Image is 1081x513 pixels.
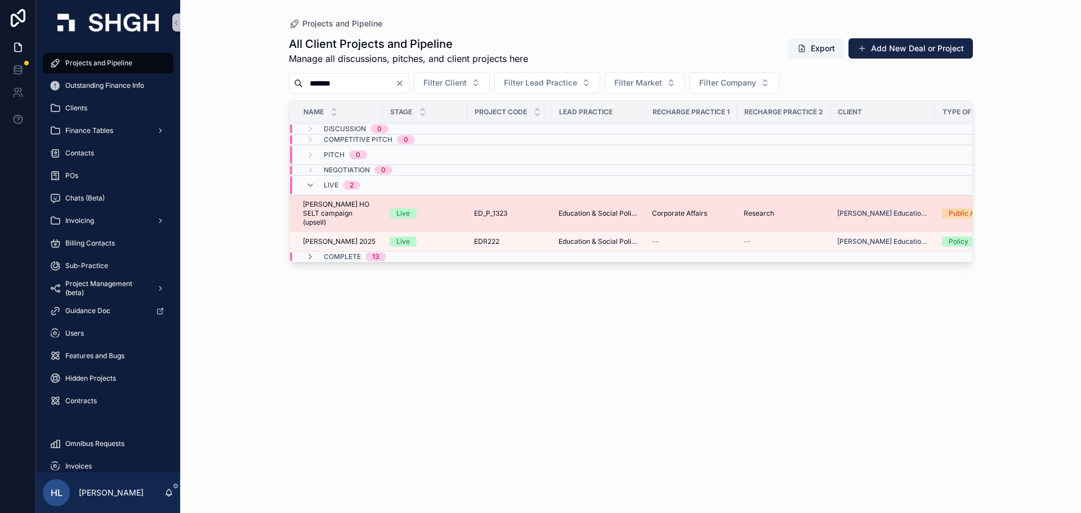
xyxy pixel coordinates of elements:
span: Projects and Pipeline [65,59,132,68]
button: Add New Deal or Project [848,38,973,59]
span: Filter Client [423,77,467,88]
div: 0 [356,150,360,159]
span: Contracts [65,396,97,405]
div: 13 [372,252,379,261]
span: ED_P_1323 [474,209,507,218]
a: [PERSON_NAME] HO SELT campaign (upsell) [303,200,376,227]
span: Guidance Doc [65,306,110,315]
span: Outstanding Finance Info [65,81,144,90]
button: Select Button [414,72,490,93]
div: Live [396,237,410,247]
a: Policy [942,237,1019,247]
span: Manage all discussions, pitches, and client projects here [289,52,528,65]
span: Live [324,181,338,190]
a: Corporate Affairs [652,209,730,218]
span: Discussion [324,124,366,133]
a: Chats (Beta) [43,188,173,208]
span: Project Management (beta) [65,279,148,297]
span: Complete [324,252,361,261]
span: POs [65,171,78,180]
div: Policy [949,237,968,247]
a: Projects and Pipeline [43,53,173,73]
a: Public Affairs [942,208,1019,218]
span: Hidden Projects [65,374,116,383]
a: [PERSON_NAME] Education Limited [837,209,928,218]
div: 0 [381,166,386,175]
a: Live [390,208,461,218]
button: Clear [395,79,409,88]
button: Select Button [494,72,600,93]
a: Research [744,209,824,218]
span: Sub-Practice [65,261,108,270]
button: Select Button [690,72,779,93]
span: Invoicing [65,216,94,225]
a: Outstanding Finance Info [43,75,173,96]
a: Finance Tables [43,121,173,141]
span: Name [303,108,324,117]
span: Research [744,209,774,218]
span: Type of Project [942,108,1004,117]
span: Omnibus Requests [65,439,124,448]
a: Omnibus Requests [43,434,173,454]
span: Corporate Affairs [652,209,707,218]
span: Stage [390,108,412,117]
span: Negotiation [324,166,370,175]
span: Filter Company [699,77,756,88]
a: Education & Social Policy [559,237,638,246]
div: 0 [404,135,408,144]
span: Clients [65,104,87,113]
img: App logo [57,14,159,32]
a: Education & Social Policy [559,209,638,218]
a: POs [43,166,173,186]
span: Filter Lead Practice [504,77,577,88]
a: [PERSON_NAME] 2025 [303,237,376,246]
div: 2 [350,181,354,190]
a: Project Management (beta) [43,278,173,298]
span: Billing Contacts [65,239,115,248]
a: [PERSON_NAME] Education Limited [837,237,928,246]
span: Finance Tables [65,126,113,135]
span: Recharge Practice 1 [653,108,730,117]
a: Live [390,237,461,247]
span: Recharge Practice 2 [744,108,823,117]
div: scrollable content [36,45,180,472]
div: Live [396,208,410,218]
span: Pitch [324,150,345,159]
a: EDR222 [474,237,545,246]
span: Client [838,108,862,117]
span: -- [652,237,659,246]
a: Contracts [43,391,173,411]
a: ED_P_1323 [474,209,545,218]
a: Contacts [43,143,173,163]
a: -- [744,237,824,246]
a: Clients [43,98,173,118]
span: Competitive Pitch [324,135,392,144]
span: Chats (Beta) [65,194,105,203]
span: HL [51,486,62,499]
span: Filter Market [614,77,662,88]
span: Projects and Pipeline [302,18,382,29]
span: Project Code [475,108,527,117]
a: Hidden Projects [43,368,173,389]
a: Invoices [43,456,173,476]
span: Invoices [65,462,92,471]
h1: All Client Projects and Pipeline [289,36,528,52]
a: Projects and Pipeline [289,18,382,29]
span: Lead Practice [559,108,613,117]
a: Users [43,323,173,344]
a: Invoicing [43,211,173,231]
div: 0 [377,124,382,133]
button: Select Button [605,72,685,93]
span: Users [65,329,84,338]
div: Public Affairs [949,208,991,218]
span: EDR222 [474,237,499,246]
